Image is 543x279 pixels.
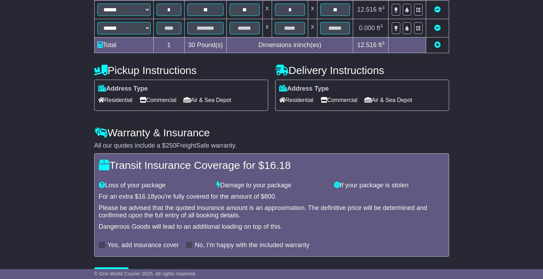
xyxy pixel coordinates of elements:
[357,41,377,49] span: 12.516
[138,193,154,200] span: 16.18
[264,193,275,200] span: 800
[140,95,176,106] span: Commercial
[195,241,310,249] label: No, I'm happy with the included warranty
[364,95,412,106] span: Air & Sea Depot
[308,19,317,38] td: x
[213,182,330,189] div: Damage to your package
[183,95,231,106] span: Air & Sea Depot
[378,41,385,49] span: ft
[264,159,291,171] span: 16.18
[275,64,449,76] h4: Delivery Instructions
[99,223,445,231] div: Dangerous Goods will lead to an additional loading on top of this.
[279,85,329,93] label: Address Type
[382,5,385,10] sup: 3
[359,24,375,32] span: 0.000
[94,127,449,138] h4: Warranty & Insurance
[99,193,445,201] div: For an extra $ you're fully covered for the amount of $ .
[98,85,148,93] label: Address Type
[377,24,383,32] span: ft
[153,38,184,53] td: 1
[94,38,153,53] td: Total
[330,182,448,189] div: If your package is stolen
[262,1,272,19] td: x
[188,41,195,49] span: 30
[184,38,226,53] td: Pound(s)
[94,64,268,76] h4: Pickup Instructions
[99,159,445,171] h4: Transit Insurance Coverage for $
[434,41,441,49] a: Add new item
[321,95,357,106] span: Commercial
[380,23,383,29] sup: 3
[357,6,377,13] span: 12.516
[382,40,385,46] sup: 3
[94,271,197,277] span: © One World Courier 2025. All rights reserved.
[98,95,132,106] span: Residential
[166,142,176,149] span: 250
[95,182,213,189] div: Loss of your package
[434,6,441,13] a: Remove this item
[99,204,445,220] div: Please be advised that the quoted insurance amount is an approximation. The definitive price will...
[94,142,449,150] div: All our quotes include a $ FreightSafe warranty.
[308,1,317,19] td: x
[279,95,313,106] span: Residential
[434,24,441,32] a: Remove this item
[227,38,353,53] td: Dimensions in Inch(es)
[262,19,272,38] td: x
[108,241,179,249] label: Yes, add insurance cover
[378,6,385,13] span: ft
